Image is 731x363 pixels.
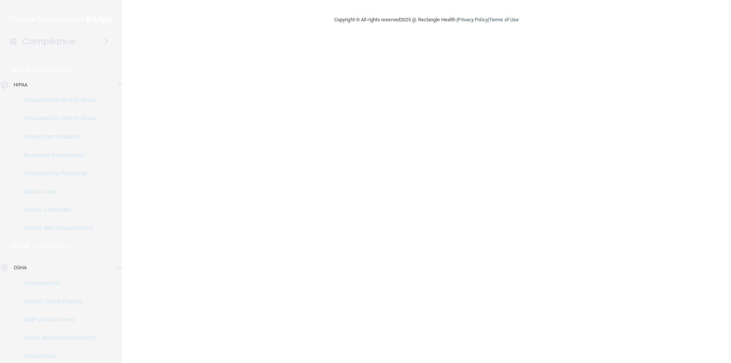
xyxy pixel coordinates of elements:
[287,8,565,32] div: Copyright © All rights reserved 2025 @ Rectangle Health | |
[5,279,109,287] p: Documents
[5,316,109,323] p: Self-Assessment
[5,170,109,177] p: Emergency Planning
[9,12,113,27] img: PMB logo
[5,115,109,122] p: Documents and Policies
[34,65,74,74] p: Learn More!
[5,334,109,342] p: Injury and Illness Report
[10,65,30,74] p: HIPAA
[5,297,109,305] p: Safety Data Sheets
[14,80,28,90] p: HIPAA
[5,352,109,360] p: Resources
[14,263,27,272] p: OSHA
[5,151,109,159] p: Business Associates
[458,17,488,22] a: Privacy Policy
[33,242,73,251] p: Learn More!
[5,188,109,195] p: Resources
[5,133,109,141] p: Report an Incident
[5,206,109,214] p: HIPAA Checklist
[489,17,519,22] a: Terms of Use
[5,96,109,104] p: Documents and Policies
[5,224,109,232] p: HIPAA Risk Assessment
[10,242,29,251] p: OSHA
[22,36,75,47] h4: Compliance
